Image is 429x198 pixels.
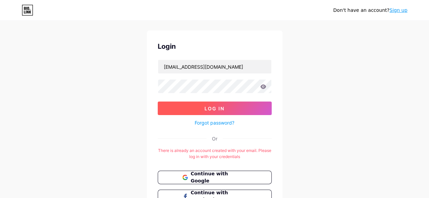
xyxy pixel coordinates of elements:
[158,171,272,184] button: Continue with Google
[158,41,272,51] div: Login
[195,119,234,126] a: Forgot password?
[158,148,272,160] div: There is already an account created with your email. Please log in with your credentials
[191,170,247,184] span: Continue with Google
[204,106,225,111] span: Log In
[333,7,407,14] div: Don't have an account?
[212,135,217,142] div: Or
[158,60,271,73] input: Username
[158,102,272,115] button: Log In
[389,7,407,13] a: Sign up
